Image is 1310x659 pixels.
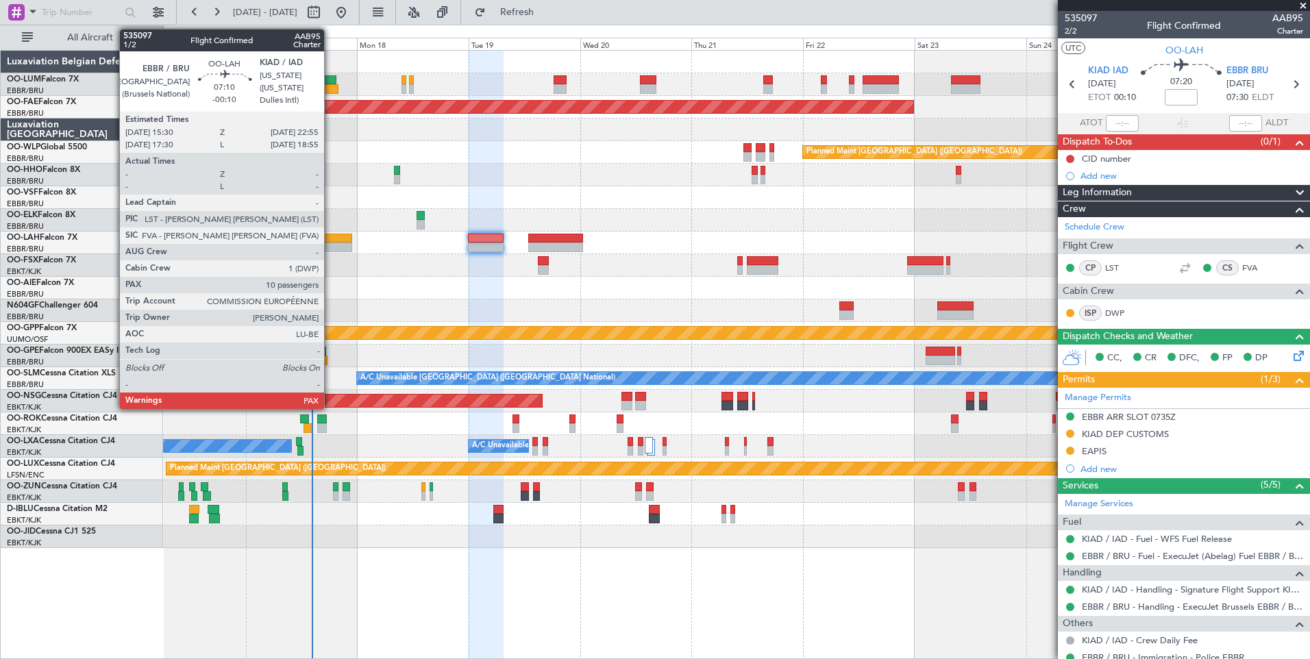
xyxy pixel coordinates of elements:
div: A/C Unavailable [GEOGRAPHIC_DATA] ([GEOGRAPHIC_DATA] National) [360,368,615,388]
a: OO-AIEFalcon 7X [7,279,74,287]
a: EBBR/BRU [7,176,44,186]
div: CP [1079,260,1102,275]
span: Flight Crew [1063,238,1113,254]
a: OO-FAEFalcon 7X [7,98,76,106]
span: Dispatch Checks and Weather [1063,329,1193,345]
a: EBBR / BRU - Fuel - ExecuJet (Abelag) Fuel EBBR / BRU [1082,550,1303,562]
div: Tue 19 [469,38,580,50]
span: [DATE] [1226,77,1255,91]
a: KIAD / IAD - Handling - Signature Flight Support KIAD / IAD [1082,584,1303,595]
div: Add new [1080,463,1303,475]
span: OO-GPE [7,347,39,355]
a: EBKT/KJK [7,493,41,503]
span: OO-FAE [7,98,38,106]
a: OO-NSGCessna Citation CJ4 [7,392,117,400]
span: (5/5) [1261,477,1281,492]
a: EBKT/KJK [7,515,41,525]
a: OO-LUMFalcon 7X [7,75,79,84]
a: Schedule Crew [1065,221,1124,234]
a: OO-GPPFalcon 7X [7,324,77,332]
span: OO-ELK [7,211,38,219]
div: Wed 20 [580,38,692,50]
span: Others [1063,616,1093,632]
span: Fuel [1063,514,1081,530]
span: 00:10 [1114,91,1136,105]
span: Dispatch To-Dos [1063,134,1132,150]
button: All Aircraft [15,27,149,49]
div: ISP [1079,306,1102,321]
a: N604GFChallenger 604 [7,301,98,310]
a: EBBR / BRU - Handling - ExecuJet Brussels EBBR / BRU [1082,601,1303,612]
input: --:-- [1106,115,1139,132]
span: CC, [1107,351,1122,365]
span: Handling [1063,565,1102,581]
a: OO-ELKFalcon 8X [7,211,75,219]
a: EBBR/BRU [7,289,44,299]
a: EBKT/KJK [7,447,41,458]
span: FP [1222,351,1233,365]
a: EBBR/BRU [7,312,44,322]
div: Sun 17 [246,38,358,50]
a: OO-LUXCessna Citation CJ4 [7,460,115,468]
div: A/C Unavailable [472,436,529,456]
span: OO-LXA [7,437,39,445]
div: Mon 18 [357,38,469,50]
div: Sat 16 [134,38,246,50]
div: Planned Maint [GEOGRAPHIC_DATA] ([GEOGRAPHIC_DATA]) [170,458,386,479]
a: EBBR/BRU [7,199,44,209]
a: OO-LAHFalcon 7X [7,234,77,242]
a: D-IBLUCessna Citation M2 [7,505,108,513]
span: OO-JID [7,527,36,536]
span: OO-LAH [7,234,40,242]
a: EBBR/BRU [7,153,44,164]
span: OO-HHO [7,166,42,174]
span: (0/1) [1261,134,1281,149]
input: Trip Number [42,2,121,23]
span: OO-NSG [7,392,41,400]
span: CR [1145,351,1157,365]
span: ALDT [1265,116,1288,130]
a: OO-ROKCessna Citation CJ4 [7,414,117,423]
a: OO-HHOFalcon 8X [7,166,80,174]
div: Thu 21 [691,38,803,50]
span: OO-LAH [1165,43,1203,58]
span: OO-LUM [7,75,41,84]
a: OO-VSFFalcon 8X [7,188,76,197]
span: KIAD IAD [1088,64,1128,78]
span: DFC, [1179,351,1200,365]
span: 535097 [1065,11,1098,25]
div: Planned Maint [GEOGRAPHIC_DATA] ([GEOGRAPHIC_DATA] National) [277,74,525,95]
div: Planned Maint [GEOGRAPHIC_DATA] ([GEOGRAPHIC_DATA]) [806,142,1022,162]
a: EBBR/BRU [7,221,44,232]
a: EBKT/KJK [7,266,41,277]
span: [DATE] - [DATE] [233,6,297,18]
div: CID number [1082,153,1131,164]
span: ATOT [1080,116,1102,130]
a: OO-GPEFalcon 900EX EASy II [7,347,121,355]
span: Crew [1063,201,1086,217]
a: UUMO/OSF [7,334,48,345]
span: OO-LUX [7,460,39,468]
span: [DATE] [1088,77,1116,91]
a: OO-JIDCessna CJ1 525 [7,527,96,536]
span: OO-ROK [7,414,41,423]
span: 07:30 [1226,91,1248,105]
span: OO-SLM [7,369,40,377]
a: EBKT/KJK [7,425,41,435]
span: OO-VSF [7,188,38,197]
button: Refresh [468,1,550,23]
a: EBBR/BRU [7,380,44,390]
a: OO-SLMCessna Citation XLS [7,369,116,377]
button: UTC [1061,42,1085,54]
div: [DATE] [166,27,189,39]
div: Sun 24 [1026,38,1138,50]
div: EBBR ARR SLOT 0735Z [1082,411,1176,423]
a: OO-ZUNCessna Citation CJ4 [7,482,117,490]
a: Manage Permits [1065,391,1131,405]
a: EBBR/BRU [7,244,44,254]
div: Flight Confirmed [1147,18,1221,33]
span: OO-ZUN [7,482,41,490]
a: OO-LXACessna Citation CJ4 [7,437,115,445]
span: N604GF [7,301,39,310]
div: KIAD DEP CUSTOMS [1082,428,1169,440]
